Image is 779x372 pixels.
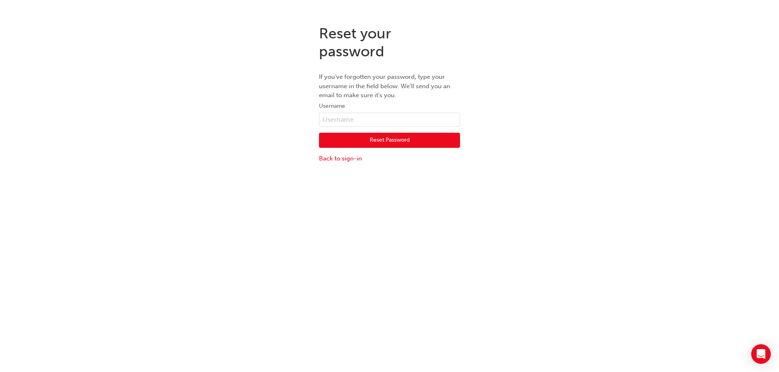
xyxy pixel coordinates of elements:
label: Username [319,101,460,111]
p: If you've forgotten your password, type your username in the field below. We'll send you an email... [319,72,460,100]
h1: Reset your password [319,25,460,60]
div: Open Intercom Messenger [751,344,771,364]
a: Back to sign-in [319,154,460,163]
input: Username [319,113,460,127]
button: Reset Password [319,133,460,148]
